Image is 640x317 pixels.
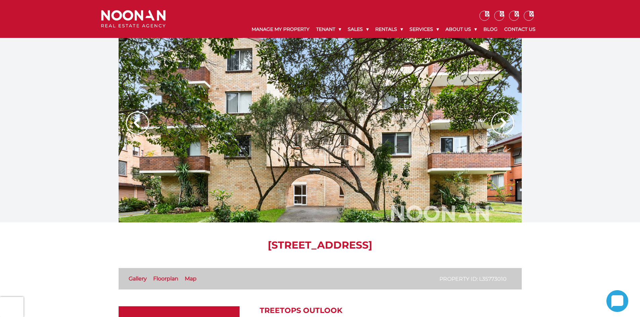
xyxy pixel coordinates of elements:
a: Contact Us [501,21,539,38]
a: About Us [442,21,480,38]
a: Sales [344,21,372,38]
a: Blog [480,21,501,38]
img: Arrow slider [126,112,149,135]
img: Arrow slider [491,112,514,135]
img: Noonan Real Estate Agency [101,10,166,28]
h1: [STREET_ADDRESS] [119,239,522,251]
a: Manage My Property [248,21,313,38]
p: Property ID: L35773010 [439,275,507,283]
a: Services [406,21,442,38]
a: Rentals [372,21,406,38]
a: Gallery [129,275,147,282]
a: Floorplan [153,275,178,282]
a: Map [185,275,197,282]
h2: Treetops Outlook [260,306,522,315]
a: Tenant [313,21,344,38]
